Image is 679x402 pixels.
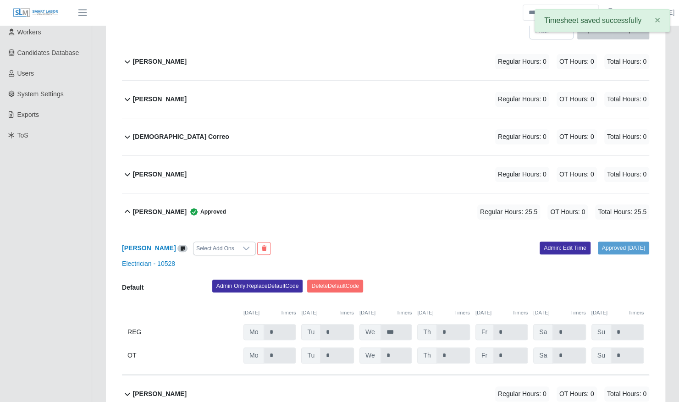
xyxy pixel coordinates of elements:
span: Su [591,347,611,363]
div: [DATE] [475,309,528,317]
span: OT Hours: 0 [547,204,588,220]
span: Total Hours: 0 [604,167,649,182]
span: Candidates Database [17,49,79,56]
input: Search [523,5,599,21]
span: OT Hours: 0 [557,129,597,144]
span: Approved [187,207,226,216]
button: Timers [454,309,470,317]
button: [PERSON_NAME] Regular Hours: 0 OT Hours: 0 Total Hours: 0 [122,81,649,118]
div: REG [127,324,238,340]
button: [DEMOGRAPHIC_DATA] Correo Regular Hours: 0 OT Hours: 0 Total Hours: 0 [122,118,649,155]
div: [DATE] [591,309,644,317]
span: Fr [475,324,493,340]
b: [PERSON_NAME] [133,389,187,399]
span: Regular Hours: 0 [495,54,549,69]
button: End Worker & Remove from the Timesheet [257,242,270,255]
span: OT Hours: 0 [557,54,597,69]
span: We [359,347,381,363]
div: [DATE] [533,309,585,317]
button: Timers [512,309,528,317]
span: Th [417,324,436,340]
span: Regular Hours: 0 [495,129,549,144]
div: [DATE] [417,309,469,317]
button: Timers [628,309,644,317]
a: [PERSON_NAME] [622,8,674,17]
span: Th [417,347,436,363]
b: [PERSON_NAME] [133,170,187,179]
div: [DATE] [359,309,412,317]
a: View/Edit Notes [177,244,188,252]
b: Default [122,284,144,291]
button: Admin Only:ReplaceDefaultCode [212,280,303,292]
div: Timesheet saved successfully [535,9,670,32]
span: Total Hours: 0 [604,386,649,402]
a: Admin: Edit Time [540,242,591,254]
span: Regular Hours: 0 [495,386,549,402]
button: Timers [396,309,412,317]
a: [PERSON_NAME] [122,244,176,252]
b: [PERSON_NAME] [133,57,187,66]
span: Mo [243,347,264,363]
span: OT Hours: 0 [557,167,597,182]
div: Select Add Ons [193,242,237,255]
span: OT Hours: 0 [557,386,597,402]
span: Fr [475,347,493,363]
b: [PERSON_NAME] [133,207,187,217]
span: Su [591,324,611,340]
button: Timers [570,309,586,317]
button: [PERSON_NAME] Regular Hours: 0 OT Hours: 0 Total Hours: 0 [122,43,649,80]
button: [PERSON_NAME] Regular Hours: 0 OT Hours: 0 Total Hours: 0 [122,156,649,193]
span: Users [17,70,34,77]
span: Total Hours: 0 [604,54,649,69]
span: Total Hours: 0 [604,92,649,107]
span: × [655,15,660,25]
div: [DATE] [243,309,296,317]
button: [PERSON_NAME] Approved Regular Hours: 25.5 OT Hours: 0 Total Hours: 25.5 [122,193,649,231]
span: ToS [17,132,28,139]
span: OT Hours: 0 [557,92,597,107]
button: Timers [338,309,354,317]
span: System Settings [17,90,64,98]
div: OT [127,347,238,363]
span: Total Hours: 0 [604,129,649,144]
span: Regular Hours: 25.5 [477,204,540,220]
span: Sa [533,347,553,363]
button: DeleteDefaultCode [307,280,363,292]
b: [DEMOGRAPHIC_DATA] Correo [133,132,229,142]
span: We [359,324,381,340]
span: Sa [533,324,553,340]
span: Filter [530,22,555,39]
img: SLM Logo [13,8,59,18]
span: Workers [17,28,41,36]
span: Tu [301,324,320,340]
a: Approved [DATE] [598,242,649,254]
a: Electrician - 10528 [122,260,175,267]
span: Mo [243,324,264,340]
span: Tu [301,347,320,363]
span: Total Hours: 25.5 [595,204,649,220]
span: Regular Hours: 0 [495,167,549,182]
button: Timers [281,309,296,317]
b: [PERSON_NAME] [133,94,187,104]
span: Exports [17,111,39,118]
div: [DATE] [301,309,353,317]
span: Regular Hours: 0 [495,92,549,107]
